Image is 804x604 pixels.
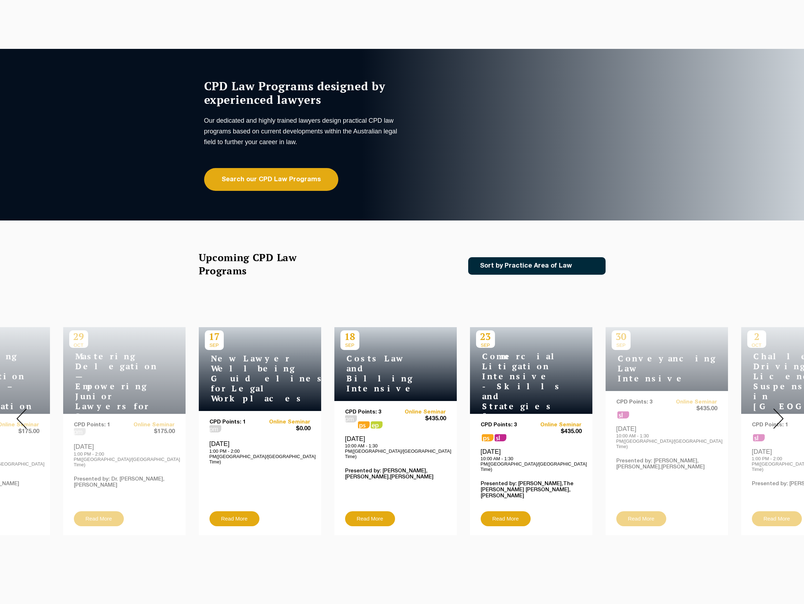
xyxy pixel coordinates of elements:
[205,342,224,348] span: SEP
[204,79,400,106] h1: CPD Law Programs designed by experienced lawyers
[583,263,592,269] img: Icon
[340,342,359,348] span: SEP
[495,434,506,441] span: sl
[773,408,784,429] img: Next
[481,511,531,526] a: Read More
[345,415,357,422] span: pm
[209,425,221,432] span: pm
[476,351,565,461] h4: Commercial Litigation Intensive - Skills and Strategies for Success in Commercial Disputes
[199,251,315,277] h2: Upcoming CPD Law Programs
[345,468,446,480] p: Presented by: [PERSON_NAME],[PERSON_NAME],[PERSON_NAME]
[481,456,582,472] p: 10:00 AM - 1:30 PM([GEOGRAPHIC_DATA]/[GEOGRAPHIC_DATA] Time)
[205,330,224,342] p: 17
[340,354,430,394] h4: Costs Law and Billing Intensive
[209,511,259,526] a: Read More
[531,422,582,428] a: Online Seminar
[260,419,310,425] a: Online Seminar
[345,443,446,459] p: 10:00 AM - 1:30 PM([GEOGRAPHIC_DATA]/[GEOGRAPHIC_DATA] Time)
[531,428,582,436] span: $435.00
[209,440,310,464] div: [DATE]
[481,481,582,499] p: Presented by: [PERSON_NAME],The [PERSON_NAME] [PERSON_NAME],[PERSON_NAME]
[482,434,494,441] span: ps
[204,115,400,147] p: Our dedicated and highly trained lawyers design practical CPD law programs based on current devel...
[340,330,359,342] p: 18
[476,342,495,348] span: SEP
[345,409,396,415] p: CPD Points: 3
[371,421,383,428] span: ps
[345,511,395,526] a: Read More
[345,435,446,459] div: [DATE]
[481,448,582,472] div: [DATE]
[476,330,495,342] p: 23
[395,409,446,415] a: Online Seminar
[260,425,310,433] span: $0.00
[209,448,310,465] p: 1:00 PM - 2:00 PM([GEOGRAPHIC_DATA]/[GEOGRAPHIC_DATA] Time)
[395,415,446,423] span: $435.00
[205,354,294,403] h4: New Lawyer Wellbeing Guidelines for Legal Workplaces
[209,419,260,425] p: CPD Points: 1
[468,257,606,275] a: Sort by Practice Area of Law
[204,168,338,191] a: Search our CPD Law Programs
[16,408,27,429] img: Prev
[358,421,370,428] span: ps
[481,422,531,428] p: CPD Points: 3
